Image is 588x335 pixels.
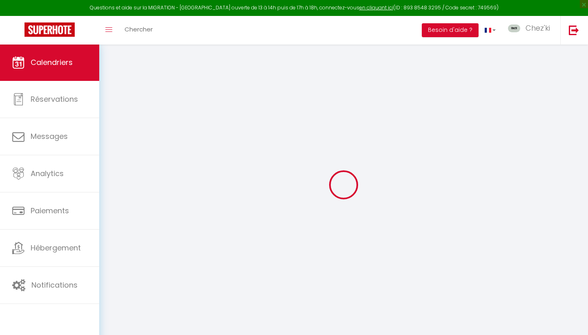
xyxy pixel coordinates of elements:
a: Chercher [118,16,159,45]
span: Analytics [31,168,64,179]
img: logout [569,25,579,35]
span: Paiements [31,205,69,216]
a: en cliquant ici [359,4,393,11]
span: Chez'ki [526,23,550,33]
span: Réservations [31,94,78,104]
iframe: LiveChat chat widget [554,301,588,335]
span: Notifications [31,280,78,290]
span: Messages [31,131,68,141]
img: Super Booking [24,22,75,37]
span: Calendriers [31,57,73,67]
span: Hébergement [31,243,81,253]
span: Chercher [125,25,153,33]
button: Besoin d'aide ? [422,23,479,37]
a: ... Chez'ki [502,16,560,45]
img: ... [508,25,520,32]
